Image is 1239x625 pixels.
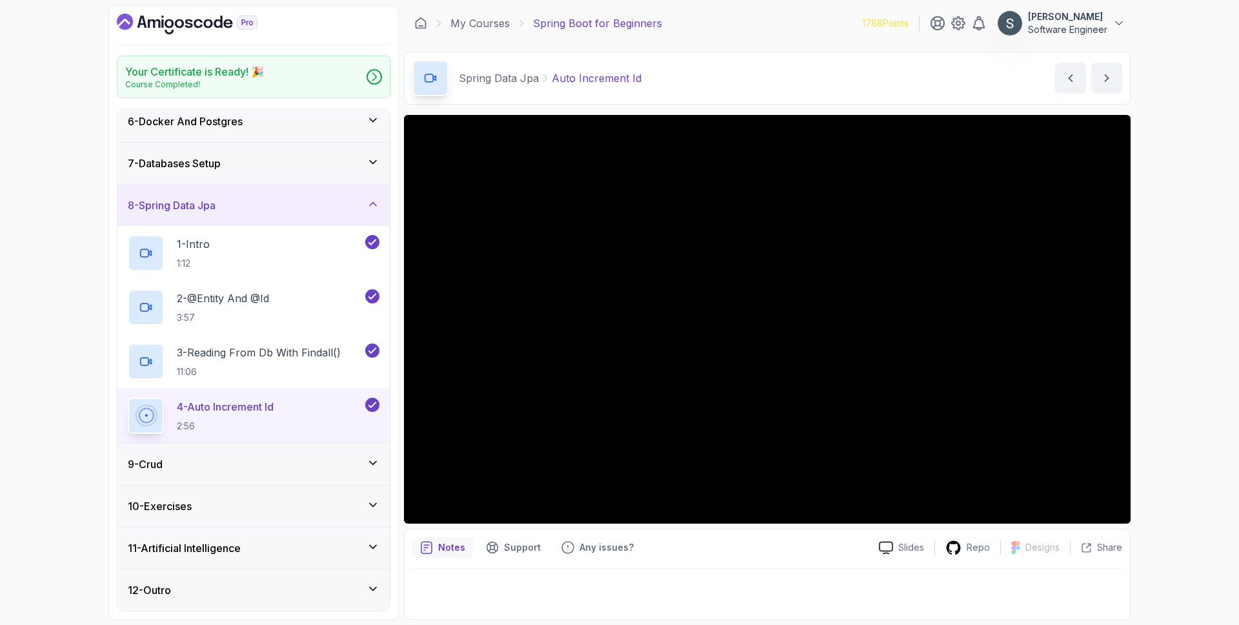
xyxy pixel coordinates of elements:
[177,420,274,433] p: 2:56
[1028,10,1107,23] p: [PERSON_NAME]
[128,198,216,213] h3: 8 - Spring Data Jpa
[177,345,341,360] p: 3 - Reading From Db With Findall()
[117,569,390,611] button: 12-Outro
[1028,23,1107,36] p: Software Engineer
[1055,63,1086,94] button: previous content
[478,537,549,558] button: Support button
[177,399,274,415] p: 4 - Auto Increment Id
[459,70,539,86] p: Spring Data Jpa
[125,79,264,90] p: Course Completed!
[898,541,924,554] p: Slides
[997,10,1125,36] button: user profile image[PERSON_NAME]Software Engineer
[967,541,990,554] p: Repo
[414,17,427,30] a: Dashboard
[554,537,641,558] button: Feedback button
[552,70,641,86] p: Auto Increment Id
[125,64,264,79] h2: Your Certificate is Ready! 🎉
[128,540,241,556] h3: 11 - Artificial Intelligence
[1070,541,1122,554] button: Share
[533,15,662,31] p: Spring Boot for Beginners
[128,456,163,472] h3: 9 - Crud
[117,528,390,569] button: 11-Artificial Intelligence
[128,114,243,129] h3: 6 - Docker And Postgres
[869,541,934,555] a: Slides
[117,56,390,98] a: Your Certificate is Ready! 🎉Course Completed!
[128,289,379,325] button: 2-@Entity And @Id3:57
[404,115,1131,524] iframe: 4 - Auto Increment Id
[412,537,473,558] button: notes button
[128,156,221,171] h3: 7 - Databases Setup
[177,236,210,252] p: 1 - Intro
[935,540,1000,556] a: Repo
[504,541,541,554] p: Support
[450,15,510,31] a: My Courses
[117,143,390,184] button: 7-Databases Setup
[177,257,210,270] p: 1:12
[128,235,379,271] button: 1-Intro1:12
[117,14,287,34] a: Dashboard
[1097,541,1122,554] p: Share
[117,444,390,485] button: 9-Crud
[117,185,390,226] button: 8-Spring Data Jpa
[177,311,269,324] p: 3:57
[998,11,1022,36] img: user profile image
[128,343,379,380] button: 3-Reading From Db With Findall()11:06
[117,486,390,527] button: 10-Exercises
[579,541,634,554] p: Any issues?
[128,498,192,514] h3: 10 - Exercises
[177,291,269,306] p: 2 - @Entity And @Id
[128,398,379,434] button: 4-Auto Increment Id2:56
[1025,541,1060,554] p: Designs
[177,365,341,378] p: 11:06
[1091,63,1122,94] button: next content
[862,17,909,30] p: 1788 Points
[117,101,390,142] button: 6-Docker And Postgres
[128,582,171,598] h3: 12 - Outro
[438,541,465,554] p: Notes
